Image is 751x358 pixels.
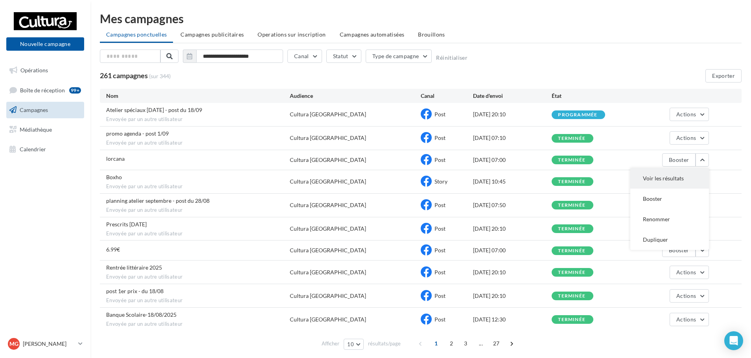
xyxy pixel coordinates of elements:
[434,156,445,163] span: Post
[326,50,361,63] button: Statut
[724,331,743,350] div: Open Intercom Messenger
[670,266,709,279] button: Actions
[705,69,742,83] button: Exporter
[630,189,709,209] button: Booster
[558,248,585,253] div: terminée
[106,274,290,281] span: Envoyée par un autre utilisateur
[558,317,585,322] div: terminée
[558,294,585,299] div: terminée
[676,111,696,117] span: Actions
[340,31,405,38] span: Campagnes automatisées
[473,134,552,142] div: [DATE] 07:10
[6,336,84,351] a: MG [PERSON_NAME]
[106,221,147,228] span: Prescrits rentrée scolaire 2025
[106,288,164,294] span: post 1er prix - du 18/08
[180,31,244,38] span: Campagnes publicitaires
[558,203,585,208] div: terminée
[430,337,442,350] span: 1
[344,339,364,350] button: 10
[290,156,366,164] div: Cultura [GEOGRAPHIC_DATA]
[670,131,709,145] button: Actions
[6,37,84,51] button: Nouvelle campagne
[106,297,290,304] span: Envoyée par un autre utilisateur
[434,134,445,141] span: Post
[434,247,445,253] span: Post
[670,289,709,303] button: Actions
[20,126,52,133] span: Médiathèque
[20,86,65,93] span: Boîte de réception
[290,178,366,185] div: Cultura [GEOGRAPHIC_DATA]
[322,340,339,347] span: Afficher
[106,155,125,162] span: lorcana
[106,311,177,318] span: Banque Scolaire-18/08/2025
[106,174,122,180] span: Boxho
[290,246,366,254] div: Cultura [GEOGRAPHIC_DATA]
[5,121,86,138] a: Médiathèque
[558,136,585,141] div: terminée
[436,55,468,61] button: Réinitialiser
[473,92,552,100] div: Date d'envoi
[20,145,46,152] span: Calendrier
[106,321,290,328] span: Envoyée par un autre utilisateur
[459,337,472,350] span: 3
[558,226,585,231] div: terminée
[552,92,630,100] div: État
[106,207,290,214] span: Envoyée par un autre utilisateur
[473,178,552,185] div: [DATE] 10:45
[290,268,366,276] div: Cultura [GEOGRAPHIC_DATA]
[421,92,473,100] div: Canal
[100,13,742,24] div: Mes campagnes
[106,92,290,100] div: Nom
[20,106,48,113] span: Campagnes
[475,337,487,350] span: ...
[630,229,709,250] button: Dupliquer
[23,340,75,348] p: [PERSON_NAME]
[434,178,447,185] span: Story
[287,50,322,63] button: Canal
[676,316,696,323] span: Actions
[630,209,709,229] button: Renommer
[558,270,585,275] div: terminée
[5,102,86,118] a: Campagnes
[662,153,696,167] button: Booster
[368,340,401,347] span: résultats/page
[106,116,290,123] span: Envoyée par un autre utilisateur
[473,292,552,300] div: [DATE] 20:10
[258,31,326,38] span: Operations sur inscription
[106,230,290,237] span: Envoyée par un autre utilisateur
[473,156,552,164] div: [DATE] 07:00
[670,313,709,326] button: Actions
[445,337,458,350] span: 2
[290,110,366,118] div: Cultura [GEOGRAPHIC_DATA]
[473,246,552,254] div: [DATE] 07:00
[69,87,81,94] div: 99+
[100,71,148,80] span: 261 campagnes
[676,134,696,141] span: Actions
[434,202,445,208] span: Post
[630,168,709,189] button: Voir les résultats
[434,292,445,299] span: Post
[106,183,290,190] span: Envoyée par un autre utilisateur
[290,92,421,100] div: Audience
[106,264,162,271] span: Rentrée littéraire 2025
[558,158,585,163] div: terminée
[473,110,552,118] div: [DATE] 20:10
[418,31,445,38] span: Brouillons
[558,179,585,184] div: terminée
[290,134,366,142] div: Cultura [GEOGRAPHIC_DATA]
[106,246,120,253] span: 6.99€
[106,106,202,113] span: Atelier spéciaux halloween - post du 18/09
[290,316,366,323] div: Cultura [GEOGRAPHIC_DATA]
[20,67,48,73] span: Opérations
[290,201,366,209] div: Cultura [GEOGRAPHIC_DATA]
[473,225,552,233] div: [DATE] 20:10
[9,340,18,348] span: MG
[434,111,445,117] span: Post
[558,112,597,117] div: programmée
[347,341,354,347] span: 10
[5,141,86,158] a: Calendrier
[434,225,445,232] span: Post
[5,82,86,99] a: Boîte de réception99+
[490,337,503,350] span: 27
[290,292,366,300] div: Cultura [GEOGRAPHIC_DATA]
